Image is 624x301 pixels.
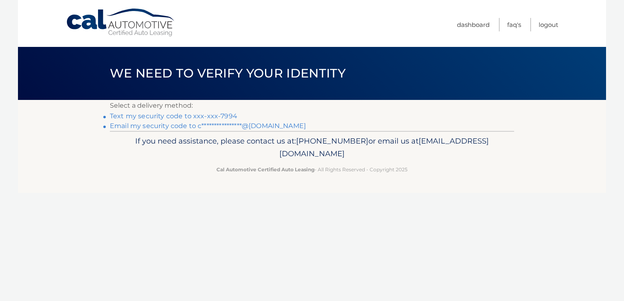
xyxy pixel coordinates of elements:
[110,66,345,81] span: We need to verify your identity
[115,135,509,161] p: If you need assistance, please contact us at: or email us at
[457,18,490,31] a: Dashboard
[539,18,558,31] a: Logout
[66,8,176,37] a: Cal Automotive
[110,112,237,120] a: Text my security code to xxx-xxx-7994
[115,165,509,174] p: - All Rights Reserved - Copyright 2025
[296,136,368,146] span: [PHONE_NUMBER]
[110,100,514,111] p: Select a delivery method:
[507,18,521,31] a: FAQ's
[216,166,314,173] strong: Cal Automotive Certified Auto Leasing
